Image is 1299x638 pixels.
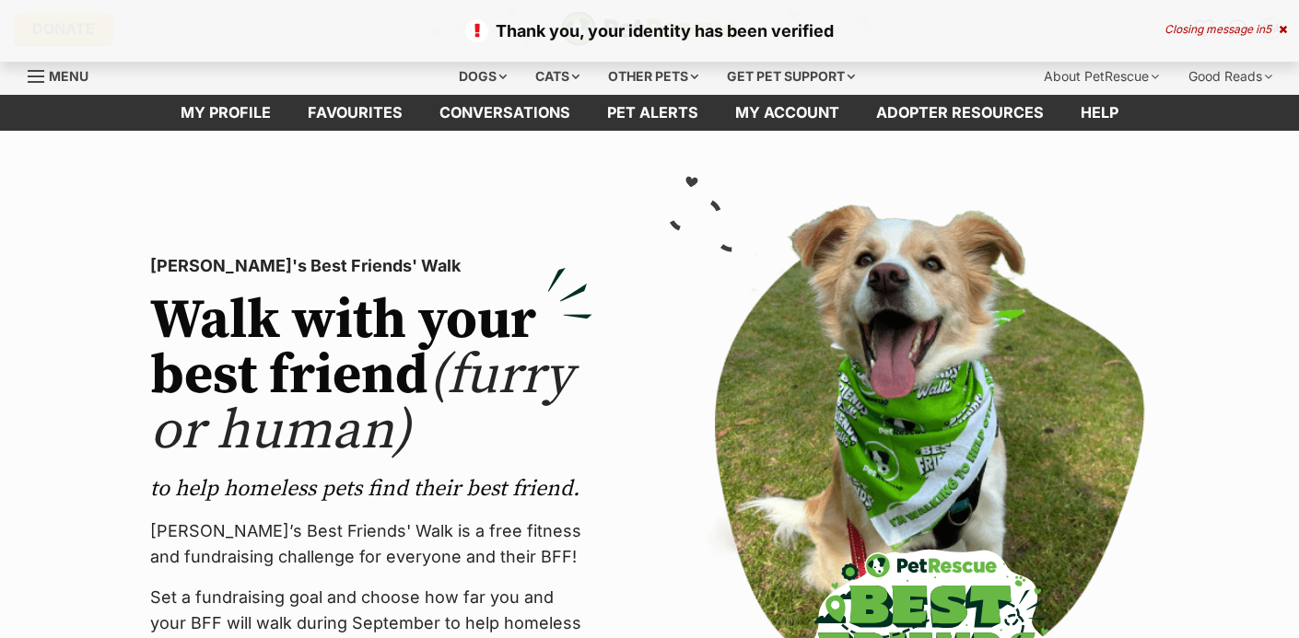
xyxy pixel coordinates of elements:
div: About PetRescue [1031,58,1172,95]
span: Menu [49,68,88,84]
a: Menu [28,58,101,91]
div: Good Reads [1176,58,1285,95]
a: Favourites [289,95,421,131]
span: (furry or human) [150,342,573,466]
p: [PERSON_NAME]’s Best Friends' Walk is a free fitness and fundraising challenge for everyone and t... [150,518,592,570]
div: Get pet support [714,58,868,95]
p: to help homeless pets find their best friend. [150,474,592,504]
a: Adopter resources [858,95,1062,131]
a: Help [1062,95,1137,131]
div: Cats [522,58,592,95]
h2: Walk with your best friend [150,294,592,459]
div: Dogs [446,58,520,95]
a: conversations [421,95,589,131]
a: My account [717,95,858,131]
div: Other pets [595,58,711,95]
a: My profile [162,95,289,131]
a: Pet alerts [589,95,717,131]
p: [PERSON_NAME]'s Best Friends' Walk [150,253,592,279]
